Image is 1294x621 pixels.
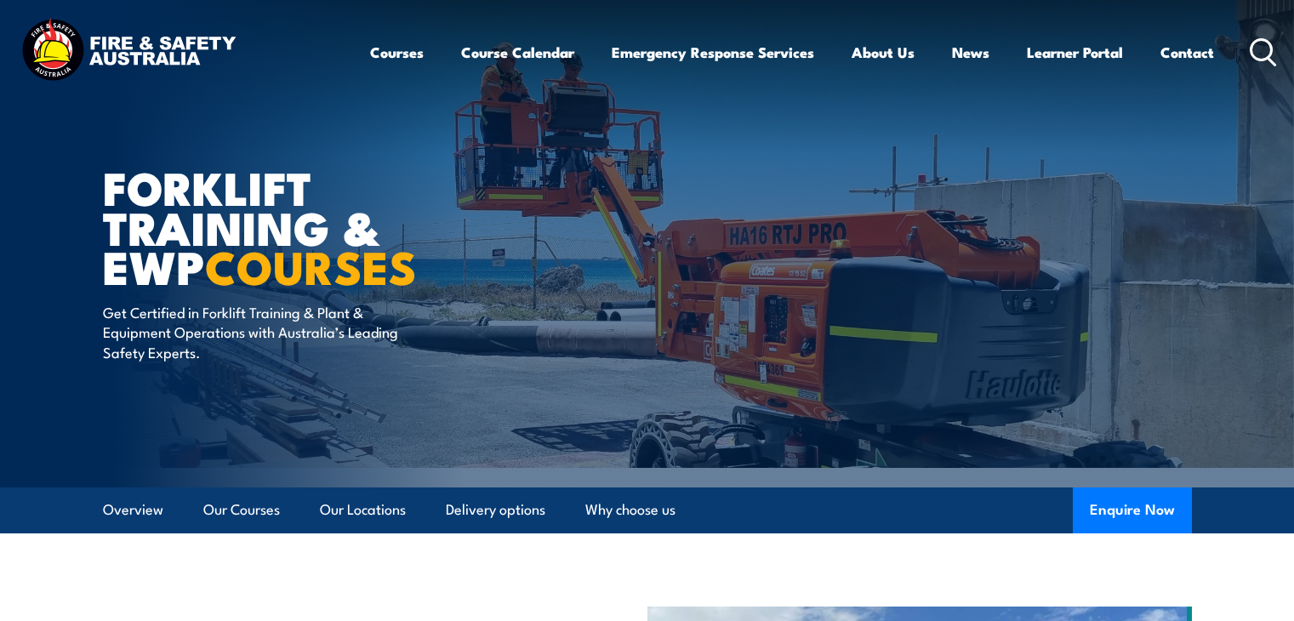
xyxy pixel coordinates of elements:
[103,167,523,286] h1: Forklift Training & EWP
[1160,30,1214,75] a: Contact
[1073,487,1192,533] button: Enquire Now
[103,302,413,362] p: Get Certified in Forklift Training & Plant & Equipment Operations with Australia’s Leading Safety...
[320,487,406,533] a: Our Locations
[461,30,574,75] a: Course Calendar
[370,30,424,75] a: Courses
[103,487,163,533] a: Overview
[203,487,280,533] a: Our Courses
[446,487,545,533] a: Delivery options
[852,30,915,75] a: About Us
[952,30,989,75] a: News
[585,487,676,533] a: Why choose us
[612,30,814,75] a: Emergency Response Services
[205,230,417,300] strong: COURSES
[1027,30,1123,75] a: Learner Portal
